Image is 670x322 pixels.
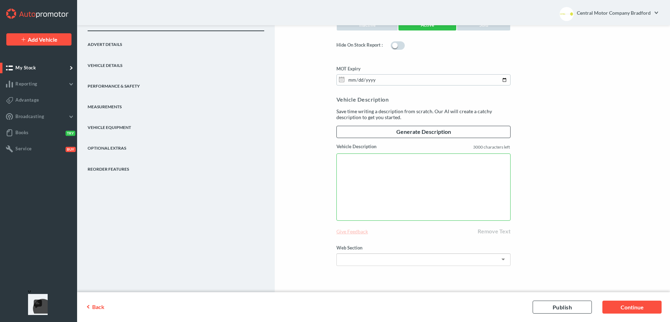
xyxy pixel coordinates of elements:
[88,73,264,94] a: Performance & Safety
[64,146,74,152] button: Buy
[6,33,71,46] a: Add Vehicle
[66,147,76,152] span: Buy
[336,66,511,71] label: MOT Expiry
[88,135,264,156] a: Optional Extras
[15,81,37,87] span: Reporting
[15,130,29,135] span: Books
[28,36,57,43] span: Add Vehicle
[15,65,36,70] span: My Stock
[336,126,511,138] a: Generate Description
[336,41,383,53] label: Hide On Stock Report :
[576,6,659,20] a: Central Motor Company Bradford
[88,94,264,114] a: Measurements
[602,301,662,314] a: Continue
[88,114,264,135] a: Vehicle Equipment
[336,96,511,103] div: Vehicle Description
[336,144,376,149] label: Vehicle Description
[88,156,264,176] a: REORDER FEATURES
[472,144,511,151] label: 3000 characters left
[533,301,592,314] a: Publish
[86,303,119,310] a: Back
[15,146,32,151] span: Service
[88,31,264,52] a: Advert Details
[15,97,39,103] span: Advantage
[66,131,75,136] span: Try
[336,245,511,251] label: Web Section
[64,130,74,136] button: Try
[88,52,264,73] a: Vehicle Details
[15,114,44,119] span: Broadcasting
[336,108,511,120] div: Save time writing a description from scratch. Our AI will create a catchy description to get you ...
[24,290,54,321] iframe: Front Chat
[336,74,511,85] input: dd/mm/yyyy
[92,303,104,310] span: Back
